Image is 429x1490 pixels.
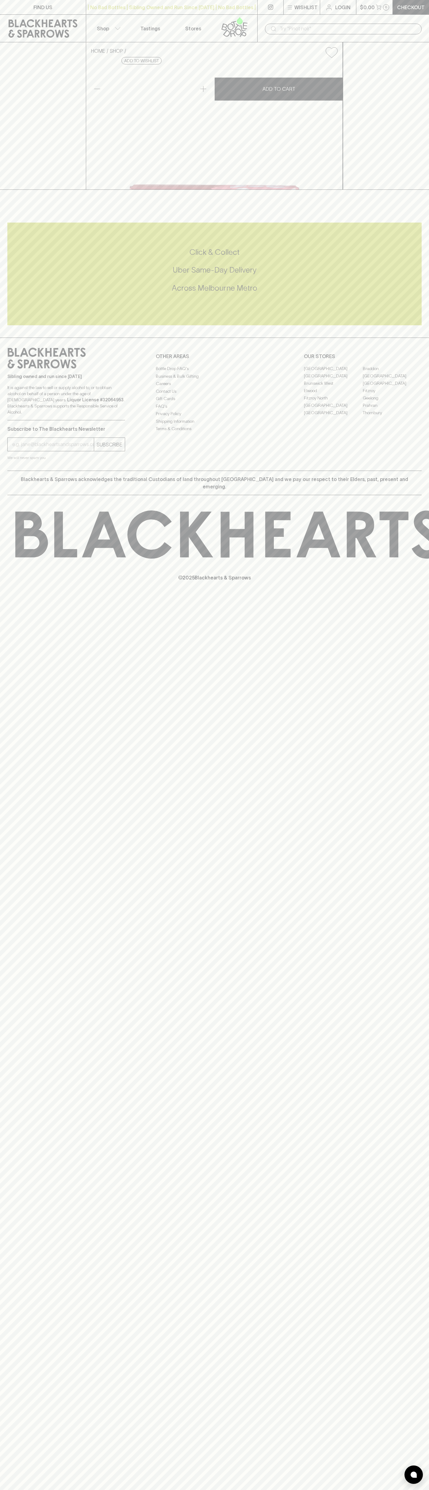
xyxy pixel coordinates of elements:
[262,85,295,93] p: ADD TO CART
[7,373,125,380] p: Sibling owned and run since [DATE]
[121,57,162,64] button: Add to wishlist
[156,380,274,388] a: Careers
[397,4,425,11] p: Checkout
[385,6,387,9] p: 0
[91,48,105,54] a: HOME
[7,283,422,293] h5: Across Melbourne Metro
[156,353,274,360] p: OTHER AREAS
[335,4,350,11] p: Login
[129,15,172,42] a: Tastings
[185,25,201,32] p: Stores
[7,247,422,257] h5: Click & Collect
[156,395,274,403] a: Gift Cards
[304,409,363,416] a: [GEOGRAPHIC_DATA]
[280,24,417,34] input: Try "Pinot noir"
[360,4,375,11] p: $0.00
[304,394,363,402] a: Fitzroy North
[156,403,274,410] a: FAQ's
[323,45,340,60] button: Add to wishlist
[304,402,363,409] a: [GEOGRAPHIC_DATA]
[304,353,422,360] p: OUR STORES
[363,365,422,372] a: Braddon
[140,25,160,32] p: Tastings
[7,384,125,415] p: It is against the law to sell or supply alcohol to, or to obtain alcohol on behalf of a person un...
[304,365,363,372] a: [GEOGRAPHIC_DATA]
[12,476,417,490] p: Blackhearts & Sparrows acknowledges the traditional Custodians of land throughout [GEOGRAPHIC_DAT...
[156,410,274,418] a: Privacy Policy
[97,25,109,32] p: Shop
[304,380,363,387] a: Brunswick West
[110,48,123,54] a: SHOP
[156,365,274,372] a: Bottle Drop FAQ's
[363,394,422,402] a: Geelong
[156,418,274,425] a: Shipping Information
[363,402,422,409] a: Prahran
[411,1472,417,1478] img: bubble-icon
[67,397,124,402] strong: Liquor License #32064953
[156,372,274,380] a: Business & Bulk Gifting
[156,425,274,433] a: Terms & Conditions
[12,440,94,449] input: e.g. jane@blackheartsandsparrows.com.au
[86,15,129,42] button: Shop
[7,265,422,275] h5: Uber Same-Day Delivery
[156,388,274,395] a: Contact Us
[172,15,215,42] a: Stores
[363,409,422,416] a: Thornbury
[97,441,122,448] p: SUBSCRIBE
[94,438,125,451] button: SUBSCRIBE
[363,380,422,387] a: [GEOGRAPHIC_DATA]
[363,387,422,394] a: Fitzroy
[215,78,343,101] button: ADD TO CART
[294,4,318,11] p: Wishlist
[7,223,422,325] div: Call to action block
[33,4,52,11] p: FIND US
[363,372,422,380] a: [GEOGRAPHIC_DATA]
[7,455,125,461] p: We will never spam you
[304,387,363,394] a: Elwood
[304,372,363,380] a: [GEOGRAPHIC_DATA]
[7,425,125,433] p: Subscribe to The Blackhearts Newsletter
[86,63,343,189] img: 38550.png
